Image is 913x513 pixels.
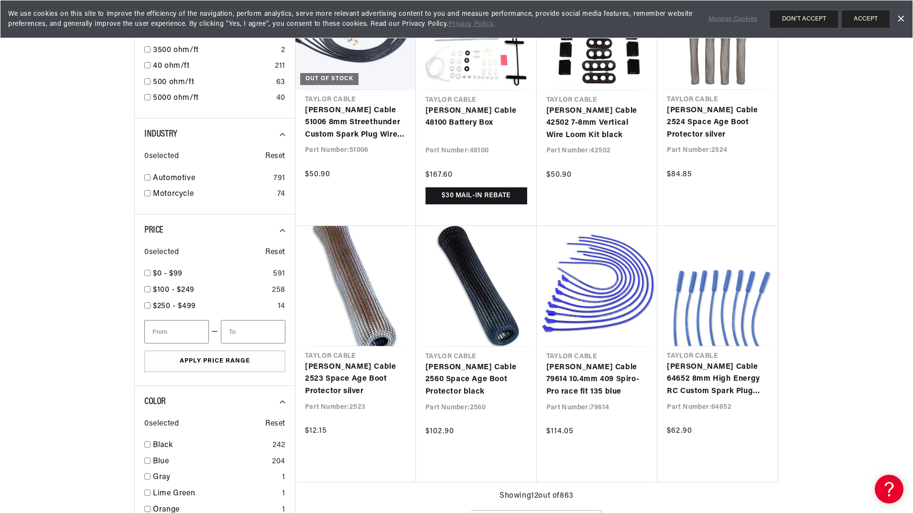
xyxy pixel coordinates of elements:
[277,188,285,201] div: 74
[153,60,271,73] a: 40 ohm/ft
[448,21,495,28] a: Privacy Policy.
[425,105,527,129] a: [PERSON_NAME] Cable 48100 Battery Box
[276,76,285,89] div: 63
[272,439,285,452] div: 242
[667,361,768,398] a: [PERSON_NAME] Cable 64652 8mm High Energy RC Custom Spark Plug Wires 8 cyl blue
[153,286,195,294] span: $100 - $249
[273,172,285,185] div: 791
[265,246,285,259] span: Reset
[708,14,758,24] a: Manage Cookies
[281,44,285,57] div: 2
[153,456,268,468] a: Blue
[144,418,179,430] span: 0 selected
[153,172,270,185] a: Automotive
[144,397,166,406] span: Color
[546,362,648,398] a: [PERSON_NAME] Cable 79614 10.4mm 409 Spiro-Pro race fit 135 blue
[275,60,285,73] div: 211
[153,488,278,500] a: Lime Green
[770,11,838,28] button: DON'T ACCEPT
[144,246,179,259] span: 0 selected
[144,320,209,343] input: From
[500,490,574,502] span: Showing 12 out of 863
[893,12,908,26] a: Dismiss Banner
[546,105,648,142] a: [PERSON_NAME] Cable 42502 7-8mm Vertical Wire Loom Kit black
[144,351,285,372] button: Apply Price Range
[153,44,277,57] a: 3500 ohm/ft
[305,105,406,141] a: [PERSON_NAME] Cable 51006 8mm Streethunder Custom Spark Plug Wires 8 cyl black
[265,418,285,430] span: Reset
[153,471,278,484] a: Gray
[144,225,163,235] span: Price
[272,456,285,468] div: 204
[305,361,406,398] a: [PERSON_NAME] Cable 2523 Space Age Boot Protector silver
[278,300,285,313] div: 14
[282,471,285,484] div: 1
[272,284,285,297] div: 258
[153,188,273,201] a: Motorcycle
[265,150,285,163] span: Reset
[153,302,196,310] span: $250 - $499
[425,362,527,398] a: [PERSON_NAME] Cable 2560 Space Age Boot Protector black
[153,76,272,89] a: 500 ohm/ft
[667,105,768,141] a: [PERSON_NAME] Cable 2524 Space Age Boot Protector silver
[153,92,272,105] a: 5000 ohm/ft
[221,320,285,343] input: To
[144,150,179,163] span: 0 selected
[211,326,218,338] span: —
[842,11,890,28] button: ACCEPT
[282,488,285,500] div: 1
[276,92,285,105] div: 40
[273,268,285,280] div: 591
[144,129,177,139] span: Industry
[153,270,183,278] span: $0 - $99
[153,439,269,452] a: Black
[8,9,695,29] span: We use cookies on this site to improve the efficiency of the navigation, perform analytics, serve...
